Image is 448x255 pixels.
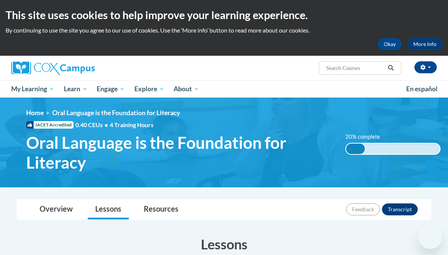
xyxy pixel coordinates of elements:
span: 4 Training Hours [110,121,153,128]
label: 20% complete [345,133,388,141]
span: Engage [97,85,125,93]
span: 0.40 CEUs [75,121,110,129]
a: Resources [136,200,186,219]
span: • [105,121,108,128]
a: Home [26,109,44,117]
div: Main menu [6,80,442,98]
iframe: Button to launch messaging window [418,225,442,249]
span: About [174,85,199,93]
h3: Lessons [17,235,431,254]
img: Cox Campus [11,61,95,75]
a: My Learning [6,80,59,98]
span: My Learning [11,85,54,93]
a: Engage [92,80,130,98]
button: Search [385,64,396,73]
div: 20% complete [346,144,365,154]
a: Lessons [88,200,129,219]
a: Cox Campus [11,61,146,75]
a: En español [401,81,442,97]
button: Account Settings [414,61,437,73]
button: Feedback [346,203,380,215]
a: Learn [59,80,92,98]
a: Explore [130,80,169,98]
h2: This site uses cookies to help improve your learning experience. [6,7,442,22]
span: IACET Accredited [26,121,74,129]
span: En español [406,85,438,93]
span: Oral Language is the Foundation for Literacy [52,109,180,117]
a: Overview [32,200,80,219]
p: By continuing to use the site you agree to our use of cookies. Use the ‘More info’ button to read... [6,26,442,34]
button: Okay [378,38,402,50]
span: Oral Language is the Foundation for Literacy [26,133,334,172]
a: More Info [407,38,442,50]
input: Search Courses [326,64,385,73]
button: Transcript [382,203,418,215]
a: About [169,80,204,98]
span: Learn [64,85,87,93]
span: Explore [134,85,164,93]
